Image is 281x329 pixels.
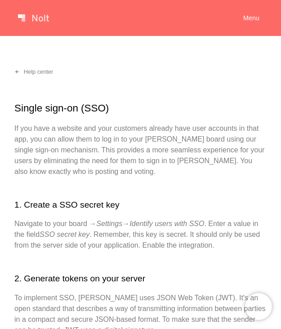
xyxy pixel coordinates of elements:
p: If you have a website and your customers already have user accounts in that app, you can allow th... [14,123,267,177]
em: SSO secret key [40,231,89,238]
h2: 1. Create a SSO secret key [14,199,267,212]
h1: Single sign-on (SSO) [14,101,267,116]
a: Help center [7,65,60,79]
p: Navigate to your board → → . Enter a value in the field . Remember, this key is secret. It should... [14,218,267,251]
em: Identify users with SSO [129,220,204,227]
h2: 2. Generate tokens on your server [14,272,267,285]
a: Menu [236,11,267,25]
iframe: Chatra live chat [245,293,272,320]
em: Settings [96,220,122,227]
